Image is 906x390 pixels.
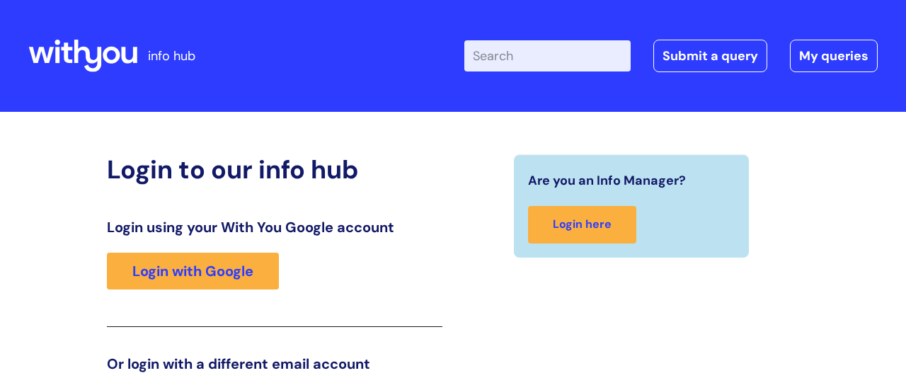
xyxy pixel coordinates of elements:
[528,169,686,192] span: Are you an Info Manager?
[107,253,279,289] a: Login with Google
[148,45,195,67] p: info hub
[107,154,442,185] h2: Login to our info hub
[653,40,767,72] a: Submit a query
[107,219,442,236] h3: Login using your With You Google account
[464,40,631,71] input: Search
[790,40,878,72] a: My queries
[107,355,442,372] h3: Or login with a different email account
[528,206,636,243] a: Login here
